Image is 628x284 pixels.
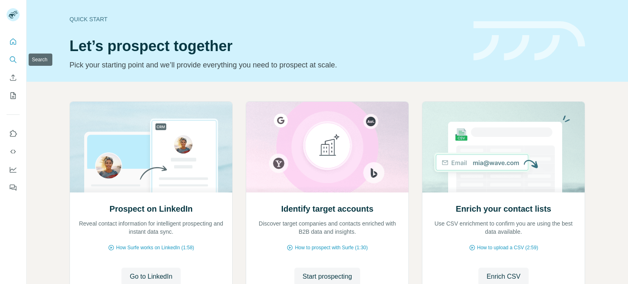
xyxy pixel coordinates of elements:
[487,272,520,282] span: Enrich CSV
[70,38,464,54] h1: Let’s prospect together
[7,126,20,141] button: Use Surfe on LinkedIn
[477,244,538,251] span: How to upload a CSV (2:59)
[246,102,409,192] img: Identify target accounts
[7,144,20,159] button: Use Surfe API
[7,162,20,177] button: Dashboard
[7,70,20,85] button: Enrich CSV
[70,102,233,192] img: Prospect on LinkedIn
[303,272,352,282] span: Start prospecting
[422,102,585,192] img: Enrich your contact lists
[78,219,224,236] p: Reveal contact information for intelligent prospecting and instant data sync.
[431,219,576,236] p: Use CSV enrichment to confirm you are using the best data available.
[473,21,585,61] img: banner
[70,59,464,71] p: Pick your starting point and we’ll provide everything you need to prospect at scale.
[295,244,368,251] span: How to prospect with Surfe (1:30)
[116,244,194,251] span: How Surfe works on LinkedIn (1:58)
[70,15,464,23] div: Quick start
[281,203,374,215] h2: Identify target accounts
[7,180,20,195] button: Feedback
[7,34,20,49] button: Quick start
[7,88,20,103] button: My lists
[110,203,193,215] h2: Prospect on LinkedIn
[7,52,20,67] button: Search
[456,203,551,215] h2: Enrich your contact lists
[130,272,172,282] span: Go to LinkedIn
[254,219,400,236] p: Discover target companies and contacts enriched with B2B data and insights.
